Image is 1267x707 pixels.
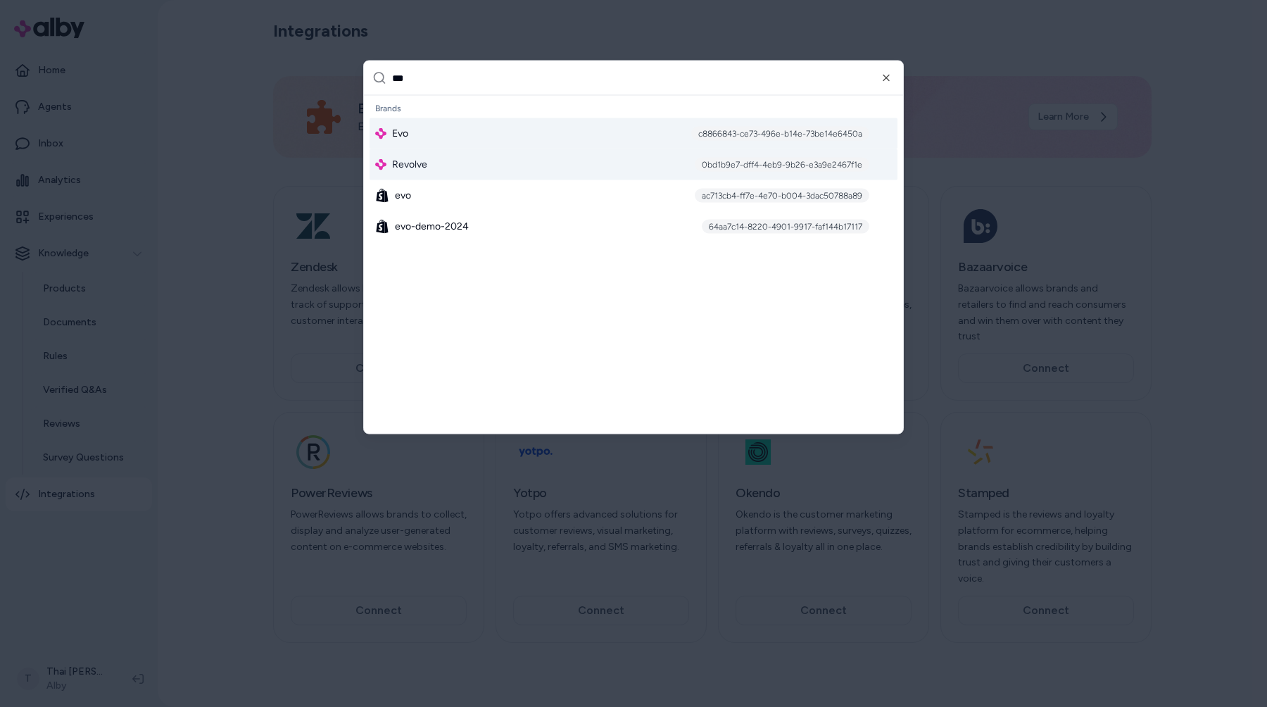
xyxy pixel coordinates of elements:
[375,159,386,170] img: alby Logo
[691,127,869,141] div: c8866843-ce73-496e-b14e-73be14e6450a
[392,127,408,141] span: Evo
[695,158,869,172] div: 0bd1b9e7-dff4-4eb9-9b26-e3a9e2467f1e
[695,189,869,203] div: ac713cb4-ff7e-4e70-b004-3dac50788a89
[395,189,411,203] span: evo
[392,158,427,172] span: Revolve
[395,220,469,234] span: evo-demo-2024
[375,128,386,139] img: alby Logo
[370,99,897,118] div: Brands
[702,220,869,234] div: 64aa7c14-8220-4901-9917-faf144b17117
